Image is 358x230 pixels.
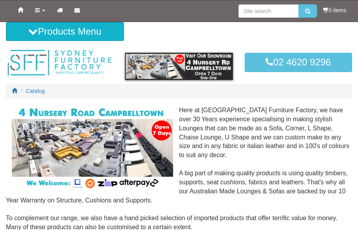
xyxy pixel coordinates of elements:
[6,22,124,41] button: Products Menu
[125,53,233,80] img: showroom.gif
[238,4,299,18] input: Site search
[323,6,346,14] li: 0 items
[245,53,352,72] a: 02 4620 9296
[12,106,173,190] img: Corner Modular Lounges
[26,88,45,94] a: Catalog
[6,49,113,77] img: Sydney Furniture Factory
